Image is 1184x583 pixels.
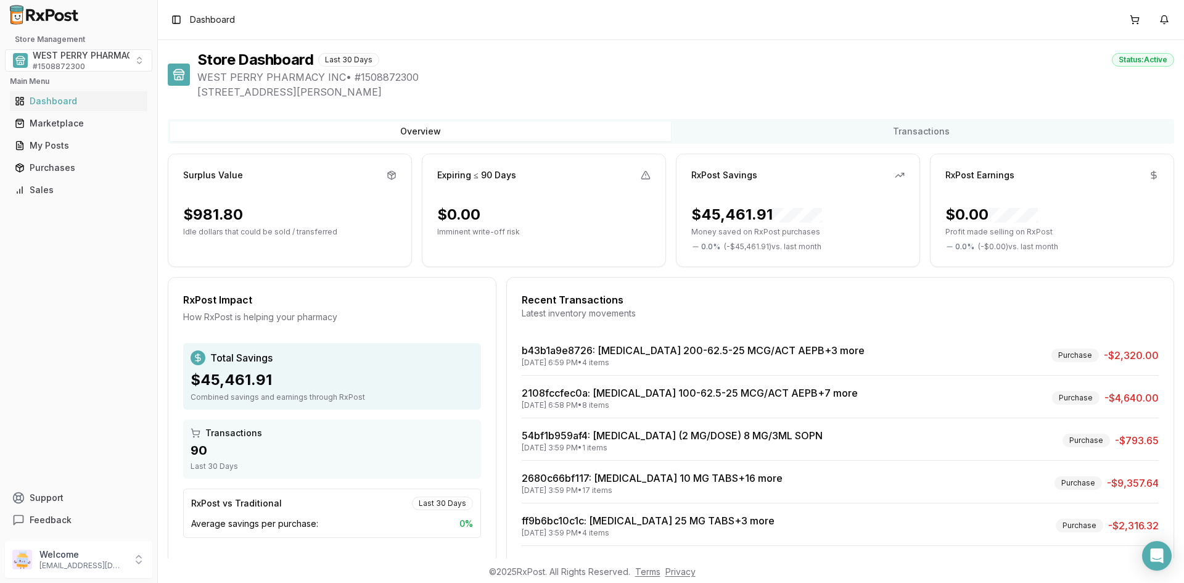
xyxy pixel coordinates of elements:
a: 54bf1b959af4: [MEDICAL_DATA] (2 MG/DOSE) 8 MG/3ML SOPN [522,429,823,442]
div: Combined savings and earnings through RxPost [191,392,474,402]
h2: Store Management [5,35,152,44]
span: -$2,320.00 [1104,348,1159,363]
div: Recent Transactions [522,292,1159,307]
span: 0.0 % [955,242,974,252]
div: Purchase [1051,349,1099,362]
span: ( - $0.00 ) vs. last month [978,242,1058,252]
a: 2680c66bf117: [MEDICAL_DATA] 10 MG TABS+16 more [522,472,783,484]
div: Purchases [15,162,142,174]
div: Purchase [1054,476,1102,490]
span: 0.0 % [701,242,720,252]
div: [DATE] 3:59 PM • 4 items [522,528,775,538]
button: Transactions [671,122,1172,141]
div: $0.00 [437,205,480,225]
div: Purchase [1063,434,1110,447]
div: [DATE] 3:59 PM • 17 items [522,486,783,495]
div: [DATE] 6:59 PM • 4 items [522,358,865,368]
div: $981.80 [183,205,243,225]
span: Feedback [30,514,72,526]
p: [EMAIL_ADDRESS][DOMAIN_NAME] [39,561,125,571]
div: 90 [191,442,474,459]
button: Marketplace [5,114,152,133]
p: Idle dollars that could be sold / transferred [183,227,397,237]
img: RxPost Logo [5,5,84,25]
span: Transactions [205,427,262,439]
div: [DATE] 3:59 PM • 1 items [522,443,823,453]
a: Sales [10,179,147,201]
span: Total Savings [210,350,273,365]
div: $45,461.91 [691,205,822,225]
p: Imminent write-off risk [437,227,651,237]
a: Privacy [665,566,696,577]
div: Last 30 Days [318,53,379,67]
span: -$9,357.64 [1107,476,1159,490]
button: Dashboard [5,91,152,111]
h2: Main Menu [10,76,147,86]
button: My Posts [5,136,152,155]
img: User avatar [12,550,32,569]
a: 2108fccfec0a: [MEDICAL_DATA] 100-62.5-25 MCG/ACT AEPB+7 more [522,387,858,399]
div: Purchase [1052,391,1100,405]
div: Open Intercom Messenger [1142,541,1172,571]
span: -$793.65 [1115,433,1159,448]
span: Dashboard [190,14,235,26]
button: Support [5,487,152,509]
div: Last 30 Days [191,461,474,471]
a: Terms [635,566,660,577]
div: Dashboard [15,95,142,107]
button: Feedback [5,509,152,531]
div: Latest inventory movements [522,307,1159,320]
span: # 1508872300 [33,62,85,72]
span: WEST PERRY PHARMACY INC • # 1508872300 [197,70,1174,85]
div: Sales [15,184,142,196]
span: 0 % [459,518,473,530]
div: RxPost Impact [183,292,481,307]
div: [DATE] 6:58 PM • 8 items [522,400,858,410]
button: Purchases [5,158,152,178]
span: -$2,316.32 [1108,518,1159,533]
div: $0.00 [945,205,1038,225]
p: Welcome [39,548,125,561]
span: [STREET_ADDRESS][PERSON_NAME] [197,85,1174,99]
span: Average savings per purchase: [191,518,318,530]
span: ( - $45,461.91 ) vs. last month [724,242,821,252]
button: Overview [170,122,671,141]
div: Purchase [1056,519,1103,532]
p: Profit made selling on RxPost [945,227,1159,237]
span: -$4,640.00 [1104,391,1159,405]
div: My Posts [15,139,142,152]
a: Dashboard [10,90,147,112]
h1: Store Dashboard [197,50,313,70]
div: RxPost Earnings [945,169,1014,181]
div: How RxPost is helping your pharmacy [183,311,481,323]
div: Last 30 Days [412,497,473,510]
div: Status: Active [1112,53,1174,67]
div: RxPost vs Traditional [191,497,282,510]
nav: breadcrumb [190,14,235,26]
button: Select a view [5,49,152,72]
div: RxPost Savings [691,169,757,181]
a: ff9b6bc10c1c: [MEDICAL_DATA] 25 MG TABS+3 more [522,515,775,527]
p: Money saved on RxPost purchases [691,227,905,237]
a: My Posts [10,134,147,157]
button: Sales [5,180,152,200]
div: Expiring ≤ 90 Days [437,169,516,181]
a: Purchases [10,157,147,179]
div: $45,461.91 [191,370,474,390]
a: b43b1a9e8726: [MEDICAL_DATA] 200-62.5-25 MCG/ACT AEPB+3 more [522,344,865,357]
div: Surplus Value [183,169,243,181]
a: Marketplace [10,112,147,134]
span: WEST PERRY PHARMACY INC [33,49,157,62]
div: Marketplace [15,117,142,130]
